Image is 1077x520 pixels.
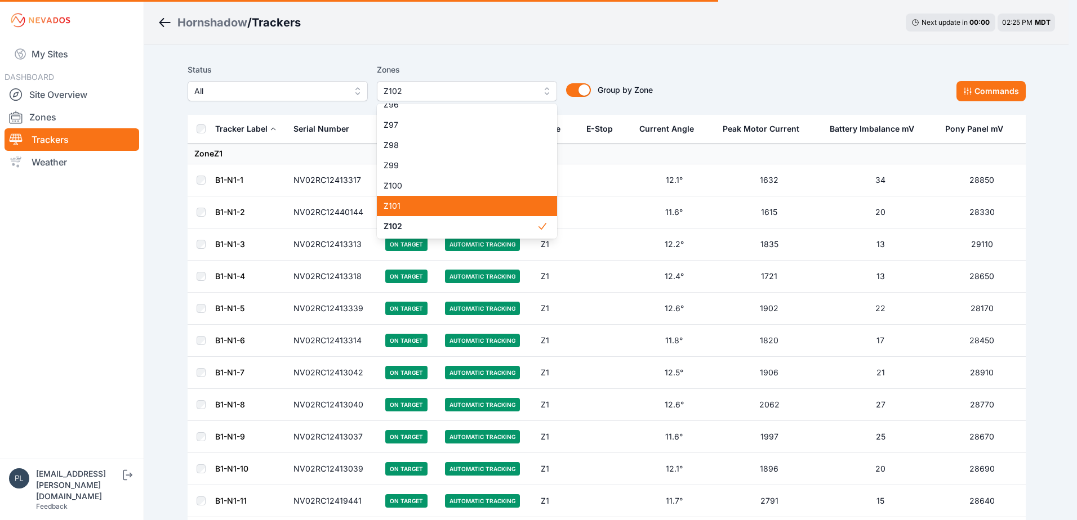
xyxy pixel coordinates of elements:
span: Z102 [384,221,537,232]
span: Z98 [384,140,537,151]
span: Z101 [384,200,537,212]
span: Z96 [384,99,537,110]
span: Z102 [384,84,535,98]
span: Z97 [384,119,537,131]
button: Z102 [377,81,557,101]
span: Z99 [384,160,537,171]
div: Z102 [377,104,557,239]
span: Z100 [384,180,537,191]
